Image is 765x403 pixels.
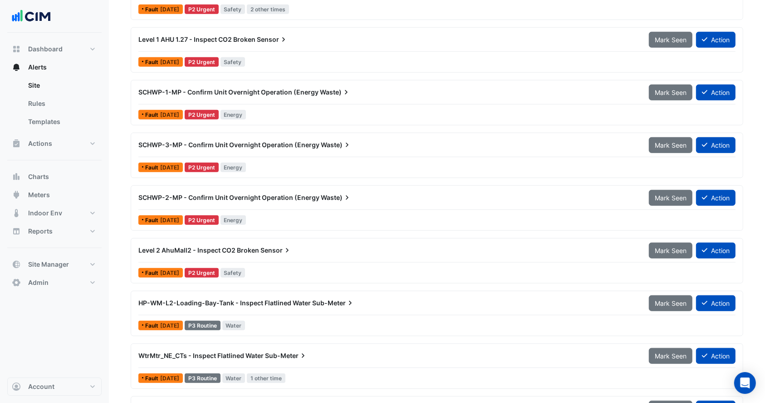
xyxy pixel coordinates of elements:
[7,204,102,222] button: Indoor Env
[649,243,692,259] button: Mark Seen
[260,246,292,255] span: Sensor
[321,140,352,149] span: Waste)
[7,134,102,153] button: Actions
[12,172,21,181] app-icon: Charts
[696,295,736,311] button: Action
[221,5,245,14] span: Safety
[655,352,687,360] span: Mark Seen
[7,378,102,396] button: Account
[221,110,246,119] span: Energy
[649,348,692,364] button: Mark Seen
[28,209,62,218] span: Indoor Env
[649,295,692,311] button: Mark Seen
[21,95,102,113] a: Rules
[7,58,102,76] button: Alerts
[185,373,221,383] div: P3 Routine
[145,7,160,12] span: Fault
[160,269,179,276] span: Fri 22-Nov-2024 12:30 AEDT
[28,260,69,269] span: Site Manager
[247,373,285,383] span: 1 other time
[696,348,736,364] button: Action
[655,194,687,202] span: Mark Seen
[28,227,53,236] span: Reports
[138,299,311,307] span: HP-WM-L2-Loading-Bay-Tank - Inspect Flatlined Water
[145,323,160,328] span: Fault
[7,40,102,58] button: Dashboard
[12,190,21,199] app-icon: Meters
[649,32,692,48] button: Mark Seen
[138,246,259,254] span: Level 2 AhuMall2 - Inspect CO2 Broken
[655,247,687,254] span: Mark Seen
[185,268,219,278] div: P2 Urgent
[160,6,179,13] span: Tue 25-Mar-2025 10:00 AEDT
[160,59,179,65] span: Mon 03-Mar-2025 19:30 AEDT
[7,222,102,240] button: Reports
[12,278,21,287] app-icon: Admin
[12,260,21,269] app-icon: Site Manager
[655,299,687,307] span: Mark Seen
[12,45,21,54] app-icon: Dashboard
[221,57,245,67] span: Safety
[185,5,219,14] div: P2 Urgent
[145,270,160,276] span: Fault
[655,89,687,96] span: Mark Seen
[7,255,102,274] button: Site Manager
[7,76,102,134] div: Alerts
[185,110,219,119] div: P2 Urgent
[265,351,308,360] span: Sub-Meter
[145,376,160,381] span: Fault
[21,113,102,131] a: Templates
[160,164,179,171] span: Tue 11-Feb-2025 21:00 AEDT
[28,190,50,199] span: Meters
[696,190,736,206] button: Action
[160,111,179,118] span: Wed 19-Feb-2025 16:30 AEDT
[160,322,179,329] span: Sun 24-Aug-2025 06:30 AEST
[145,218,160,223] span: Fault
[138,35,255,43] span: Level 1 AHU 1.27 - Inspect CO2 Broken
[28,172,49,181] span: Charts
[221,163,246,172] span: Energy
[696,32,736,48] button: Action
[185,163,219,172] div: P2 Urgent
[655,141,687,149] span: Mark Seen
[160,217,179,224] span: Fri 07-Feb-2025 21:00 AEDT
[222,373,245,383] span: Water
[221,268,245,278] span: Safety
[138,352,264,359] span: WtrMtr_NE_CTs - Inspect Flatlined Water
[655,36,687,44] span: Mark Seen
[28,63,47,72] span: Alerts
[185,57,219,67] div: P2 Urgent
[138,88,319,96] span: SCHWP-1-MP - Confirm Unit Overnight Operation (Energy
[649,190,692,206] button: Mark Seen
[320,88,351,97] span: Waste)
[11,7,52,25] img: Company Logo
[247,5,289,14] span: 2 other times
[696,85,736,100] button: Action
[145,112,160,118] span: Fault
[696,137,736,153] button: Action
[12,139,21,148] app-icon: Actions
[21,76,102,95] a: Site
[7,186,102,204] button: Meters
[7,274,102,292] button: Admin
[28,382,54,391] span: Account
[696,243,736,259] button: Action
[28,139,52,148] span: Actions
[649,137,692,153] button: Mark Seen
[145,60,160,65] span: Fault
[221,215,246,225] span: Energy
[145,165,160,170] span: Fault
[222,321,245,330] span: Water
[257,35,288,44] span: Sensor
[160,375,179,382] span: Fri 22-Aug-2025 18:00 AEST
[28,278,49,287] span: Admin
[12,63,21,72] app-icon: Alerts
[12,209,21,218] app-icon: Indoor Env
[185,321,221,330] div: P3 Routine
[312,299,355,308] span: Sub-Meter
[7,168,102,186] button: Charts
[138,194,319,201] span: SCHWP-2-MP - Confirm Unit Overnight Operation (Energy
[138,141,319,149] span: SCHWP-3-MP - Confirm Unit Overnight Operation (Energy
[12,227,21,236] app-icon: Reports
[734,372,756,394] div: Open Intercom Messenger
